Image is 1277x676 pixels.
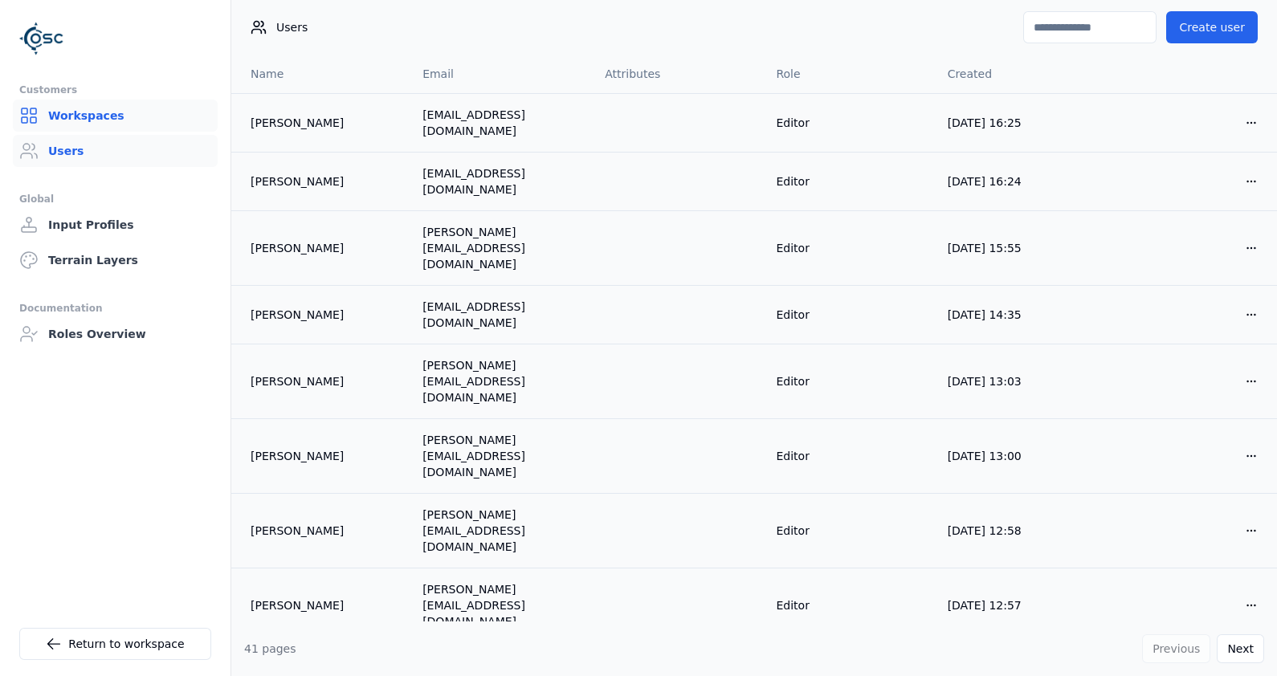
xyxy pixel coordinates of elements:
[244,642,296,655] span: 41 pages
[231,55,410,93] th: Name
[422,581,579,629] div: [PERSON_NAME][EMAIL_ADDRESS][DOMAIN_NAME]
[19,299,211,318] div: Documentation
[251,448,397,464] a: [PERSON_NAME]
[251,173,397,189] a: [PERSON_NAME]
[776,597,921,613] div: Editor
[19,189,211,209] div: Global
[251,373,397,389] a: [PERSON_NAME]
[1166,11,1258,43] button: Create user
[422,299,579,331] div: [EMAIL_ADDRESS][DOMAIN_NAME]
[13,244,218,276] a: Terrain Layers
[935,55,1106,93] th: Created
[776,373,921,389] div: Editor
[422,224,579,272] div: [PERSON_NAME][EMAIL_ADDRESS][DOMAIN_NAME]
[948,173,1093,189] div: [DATE] 16:24
[19,628,211,660] a: Return to workspace
[13,209,218,241] a: Input Profiles
[251,240,397,256] a: [PERSON_NAME]
[1217,634,1264,663] button: Next
[948,597,1093,613] div: [DATE] 12:57
[776,523,921,539] div: Editor
[422,165,579,198] div: [EMAIL_ADDRESS][DOMAIN_NAME]
[776,307,921,323] div: Editor
[410,55,592,93] th: Email
[948,115,1093,131] div: [DATE] 16:25
[19,16,64,61] img: Logo
[948,240,1093,256] div: [DATE] 15:55
[13,318,218,350] a: Roles Overview
[948,307,1093,323] div: [DATE] 14:35
[422,107,579,139] div: [EMAIL_ADDRESS][DOMAIN_NAME]
[251,523,397,539] a: [PERSON_NAME]
[276,19,308,35] span: Users
[776,240,921,256] div: Editor
[422,357,579,405] div: [PERSON_NAME][EMAIL_ADDRESS][DOMAIN_NAME]
[776,448,921,464] div: Editor
[13,135,218,167] a: Users
[19,80,211,100] div: Customers
[948,373,1093,389] div: [DATE] 13:03
[13,100,218,132] a: Workspaces
[422,507,579,555] div: [PERSON_NAME][EMAIL_ADDRESS][DOMAIN_NAME]
[763,55,934,93] th: Role
[776,173,921,189] div: Editor
[422,432,579,480] div: [PERSON_NAME][EMAIL_ADDRESS][DOMAIN_NAME]
[948,448,1093,464] div: [DATE] 13:00
[251,115,397,131] a: [PERSON_NAME]
[251,307,397,323] a: [PERSON_NAME]
[948,523,1093,539] div: [DATE] 12:58
[592,55,763,93] th: Attributes
[776,115,921,131] div: Editor
[251,597,397,613] a: [PERSON_NAME]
